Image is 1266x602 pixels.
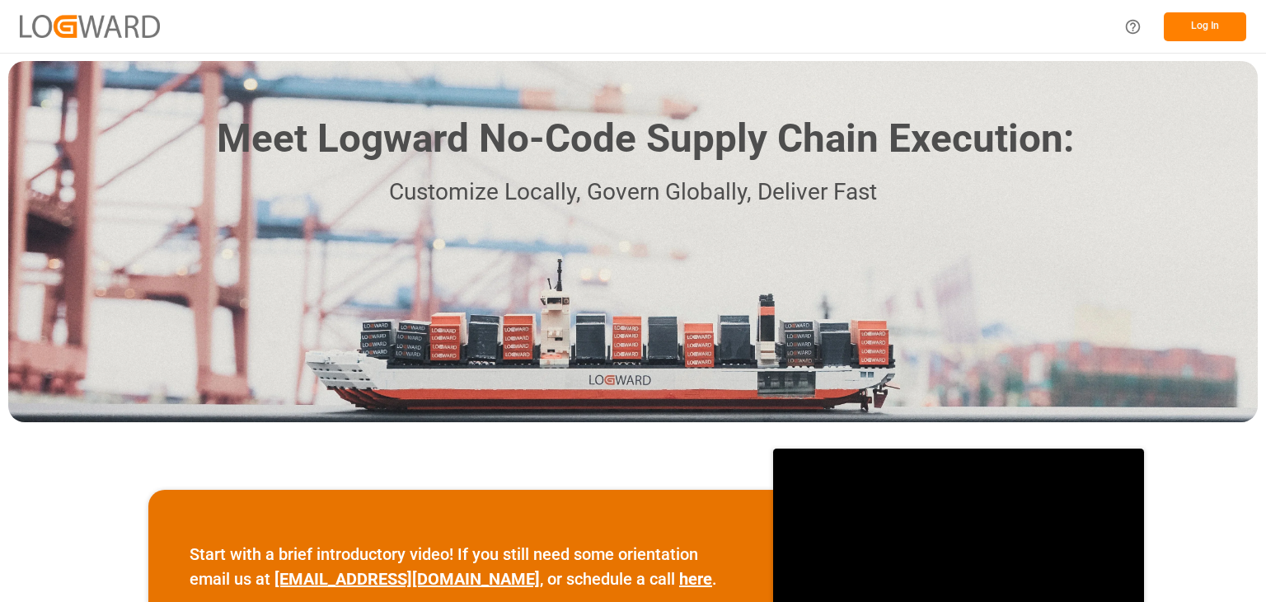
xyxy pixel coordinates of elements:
a: here [679,569,712,589]
img: Logward_new_orange.png [20,15,160,37]
a: [EMAIL_ADDRESS][DOMAIN_NAME] [274,569,540,589]
h1: Meet Logward No-Code Supply Chain Execution: [217,110,1074,168]
p: Customize Locally, Govern Globally, Deliver Fast [192,174,1074,211]
button: Log In [1164,12,1246,41]
button: Help Center [1114,8,1151,45]
p: Start with a brief introductory video! If you still need some orientation email us at , or schedu... [190,542,732,591]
